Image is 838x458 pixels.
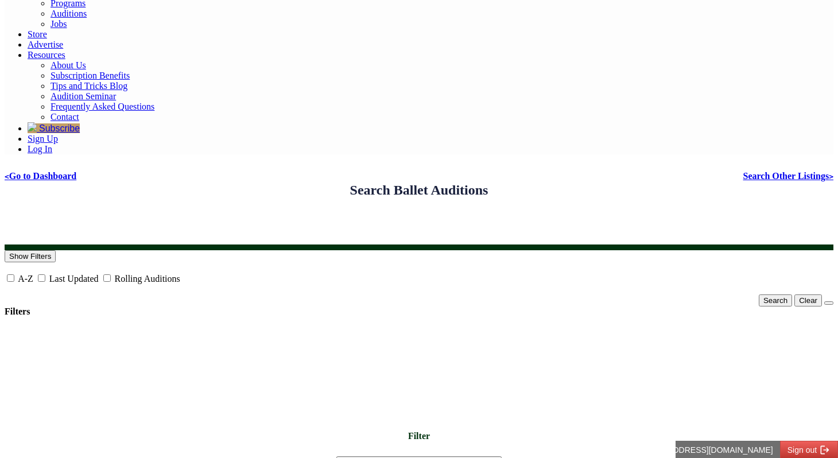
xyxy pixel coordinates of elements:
[51,102,154,111] a: Frequently Asked Questions
[743,171,833,181] a: Search Other Listings>
[5,306,833,441] h4: Filter
[51,81,127,91] a: Tips and Tricks Blog
[49,274,99,284] label: Last Updated
[759,294,792,306] button: Search
[5,171,76,181] a: <Go to Dashboard
[28,40,63,49] a: Advertise
[5,306,30,317] h4: Filters
[18,274,33,284] label: A-Z
[115,274,180,284] label: Rolling Auditions
[28,60,833,122] ul: Resources
[51,60,86,70] a: About Us
[28,134,58,143] a: Sign Up
[51,71,130,80] a: Subscription Benefits
[28,29,47,39] a: Store
[829,172,833,181] code: >
[794,294,822,306] button: Clear
[28,144,52,154] a: Log In
[824,301,833,305] button: Close
[51,9,87,18] a: Auditions
[350,183,488,198] h2: Search Ballet Auditions
[28,123,80,133] a: Subscribe
[28,122,37,131] img: gem.svg
[39,123,80,133] span: Subscribe
[5,250,56,262] button: Show Filters
[51,91,116,101] a: Audition Seminar
[28,50,65,60] a: Resources
[51,19,67,29] a: Jobs
[5,172,9,181] code: <
[112,5,141,14] span: Sign out
[51,112,79,122] a: Contact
